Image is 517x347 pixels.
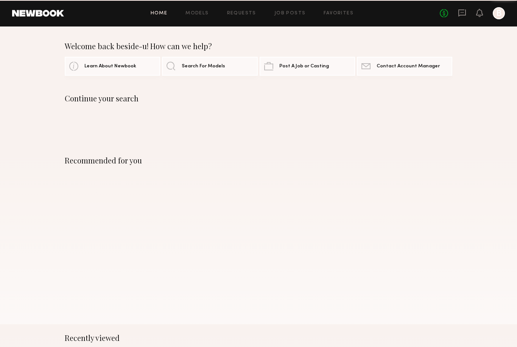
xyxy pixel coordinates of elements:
[84,64,136,69] span: Learn About Newbook
[260,57,355,76] a: Post A Job or Casting
[65,156,452,165] div: Recommended for you
[274,11,306,16] a: Job Posts
[324,11,353,16] a: Favorites
[279,64,329,69] span: Post A Job or Casting
[227,11,256,16] a: Requests
[162,57,257,76] a: Search For Models
[377,64,440,69] span: Contact Account Manager
[65,94,452,103] div: Continue your search
[182,64,225,69] span: Search For Models
[151,11,168,16] a: Home
[185,11,209,16] a: Models
[493,7,505,19] a: B
[65,42,452,51] div: Welcome back beside-u! How can we help?
[65,333,452,342] div: Recently viewed
[65,57,160,76] a: Learn About Newbook
[357,57,452,76] a: Contact Account Manager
